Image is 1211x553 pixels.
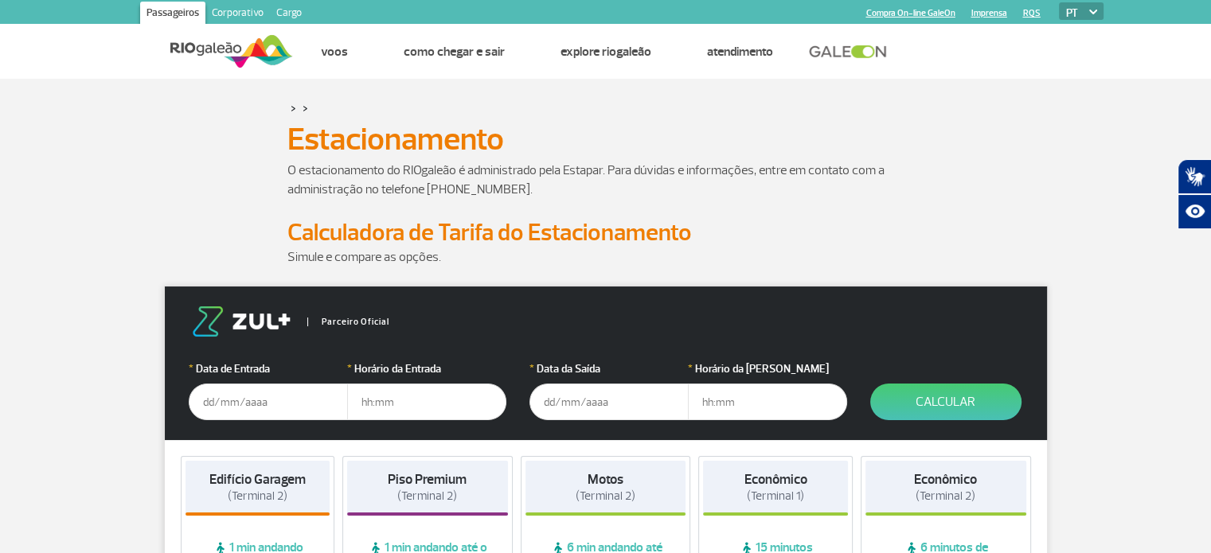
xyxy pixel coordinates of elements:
span: Parceiro Oficial [307,317,389,326]
a: Corporativo [205,2,270,27]
label: Horário da [PERSON_NAME] [688,360,847,377]
a: Atendimento [707,44,773,60]
label: Data da Saída [529,360,689,377]
p: O estacionamento do RIOgaleão é administrado pela Estapar. Para dúvidas e informações, entre em c... [287,161,924,199]
span: (Terminal 2) [228,489,287,504]
strong: Motos [588,471,623,488]
a: Imprensa [971,8,1007,18]
span: (Terminal 2) [916,489,975,504]
input: hh:mm [347,384,506,420]
img: logo-zul.png [189,306,294,337]
span: (Terminal 2) [576,489,635,504]
a: Como chegar e sair [404,44,505,60]
label: Horário da Entrada [347,360,506,377]
a: > [303,99,308,117]
strong: Econômico [744,471,807,488]
input: dd/mm/aaaa [529,384,689,420]
h2: Calculadora de Tarifa do Estacionamento [287,218,924,247]
a: Cargo [270,2,308,27]
label: Data de Entrada [189,360,348,377]
div: Plugin de acessibilidade da Hand Talk. [1178,159,1211,229]
h1: Estacionamento [287,126,924,153]
button: Abrir tradutor de língua de sinais. [1178,159,1211,194]
span: (Terminal 2) [397,489,457,504]
button: Abrir recursos assistivos. [1178,194,1211,229]
a: Explore RIOgaleão [561,44,651,60]
strong: Edifício Garagem [209,471,306,488]
p: Simule e compare as opções. [287,247,924,267]
button: Calcular [870,384,1022,420]
strong: Piso Premium [388,471,467,488]
a: Compra On-line GaleOn [866,8,955,18]
a: RQS [1023,8,1041,18]
a: Passageiros [140,2,205,27]
strong: Econômico [914,471,977,488]
a: > [291,99,296,117]
span: (Terminal 1) [747,489,804,504]
input: hh:mm [688,384,847,420]
a: Voos [321,44,348,60]
input: dd/mm/aaaa [189,384,348,420]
